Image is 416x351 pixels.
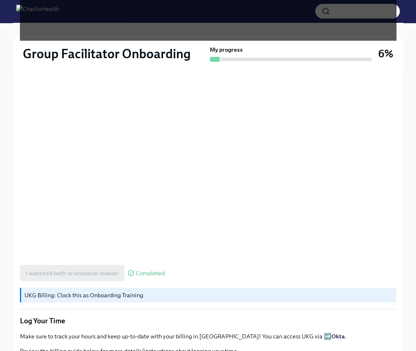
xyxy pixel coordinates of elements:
span: Completed [136,270,165,276]
img: CharlieHealth [16,5,59,18]
h2: Group Facilitator Onboarding [23,46,191,62]
h3: 6% [378,46,393,61]
a: Okta [331,333,345,340]
iframe: Compliance Orientation IC/PTE [20,47,395,259]
p: Log Your Time [20,316,396,326]
p: Make sure to track your hours and keep up-to-date with your billing in [GEOGRAPHIC_DATA]! You can... [20,332,396,340]
strong: My progress [210,46,243,54]
p: UKG Billing: Clock this as Onboarding Training [24,291,393,299]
